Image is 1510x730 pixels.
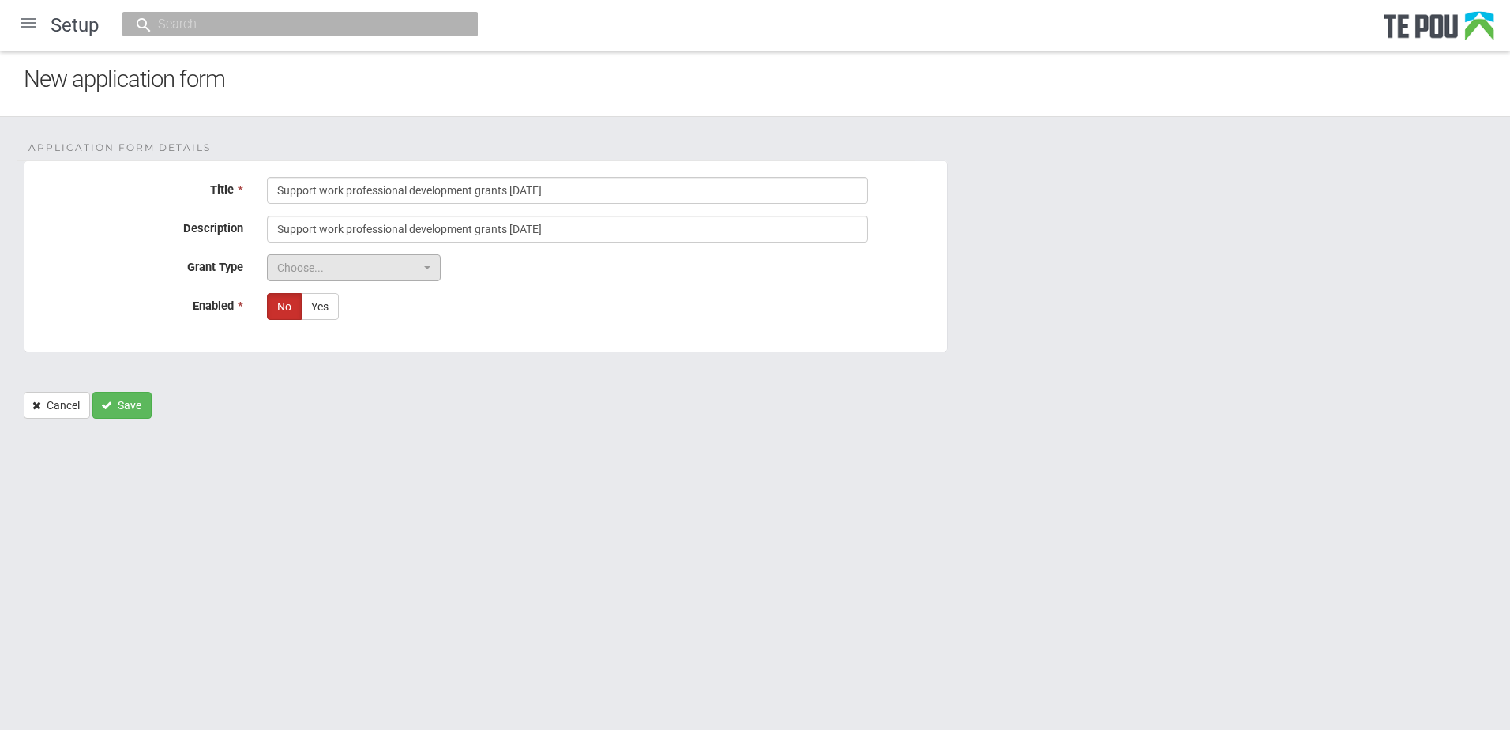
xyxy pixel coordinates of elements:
[153,16,431,32] input: Search
[301,293,339,320] label: Yes
[267,254,441,281] button: Choose...
[187,260,243,274] span: Grant Type
[28,141,211,155] span: Application form details
[210,182,234,197] span: Title
[24,392,90,419] a: Cancel
[277,260,420,276] span: Choose...
[92,392,152,419] button: Save
[24,62,1510,96] div: New application form
[183,221,243,235] span: Description
[193,299,234,313] span: Enabled
[267,293,302,320] label: No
